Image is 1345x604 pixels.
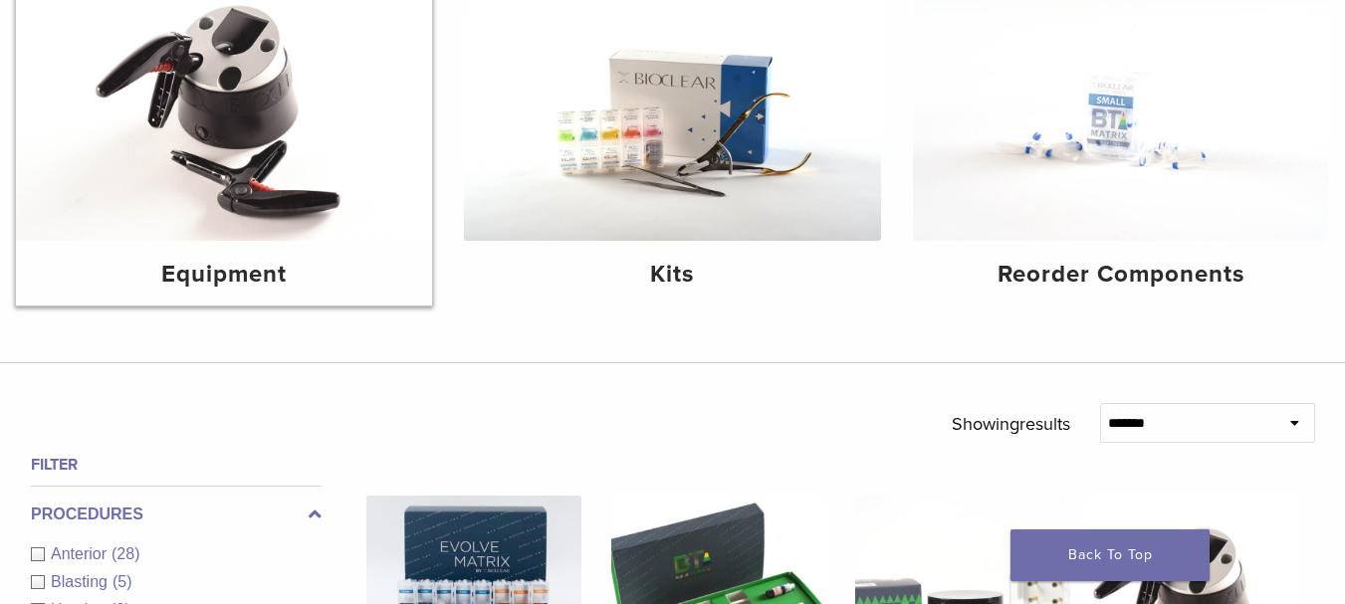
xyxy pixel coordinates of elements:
[31,453,322,477] h4: Filter
[480,257,864,293] h4: Kits
[929,257,1313,293] h4: Reorder Components
[31,503,322,526] label: Procedures
[51,545,112,562] span: Anterior
[952,403,1070,445] p: Showing results
[1010,529,1210,581] a: Back To Top
[32,257,416,293] h4: Equipment
[51,573,112,590] span: Blasting
[112,545,139,562] span: (28)
[112,573,132,590] span: (5)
